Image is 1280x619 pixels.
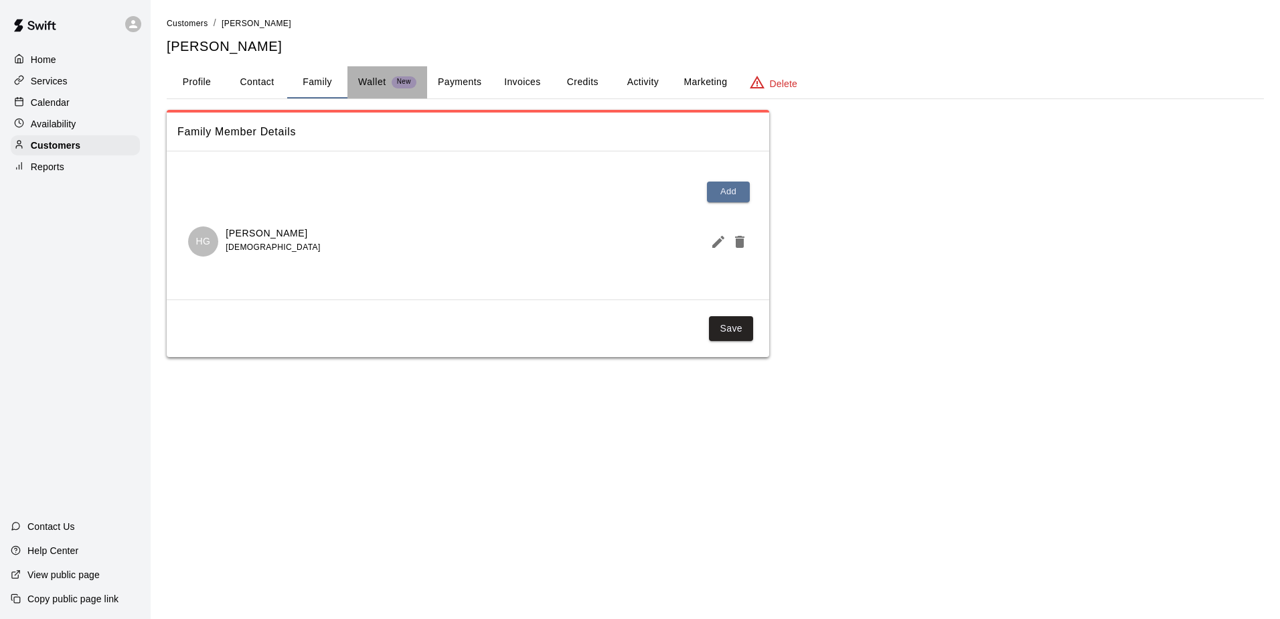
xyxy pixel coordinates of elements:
[27,544,78,557] p: Help Center
[11,157,140,177] a: Reports
[709,316,753,341] button: Save
[167,66,227,98] button: Profile
[226,243,320,252] span: [DEMOGRAPHIC_DATA]
[673,66,738,98] button: Marketing
[287,66,347,98] button: Family
[11,92,140,113] a: Calendar
[358,75,386,89] p: Wallet
[707,182,750,202] button: Add
[188,226,218,257] div: Hayden Goethals
[31,160,64,174] p: Reports
[27,592,118,606] p: Copy public page link
[167,16,1264,31] nav: breadcrumb
[552,66,613,98] button: Credits
[177,123,758,141] span: Family Member Details
[705,228,726,255] button: Edit Member
[770,77,797,90] p: Delete
[726,228,748,255] button: Delete
[31,74,68,88] p: Services
[613,66,673,98] button: Activity
[222,19,291,28] span: [PERSON_NAME]
[31,53,56,66] p: Home
[27,520,75,533] p: Contact Us
[11,71,140,91] a: Services
[167,17,208,28] a: Customers
[167,38,1264,56] h5: [PERSON_NAME]
[195,234,210,249] p: HG
[11,135,140,155] a: Customers
[226,226,320,240] p: [PERSON_NAME]
[167,19,208,28] span: Customers
[392,78,416,86] span: New
[492,66,552,98] button: Invoices
[31,117,76,131] p: Availability
[11,114,140,134] a: Availability
[427,66,492,98] button: Payments
[214,16,216,30] li: /
[167,66,1264,98] div: basic tabs example
[227,66,287,98] button: Contact
[31,96,70,109] p: Calendar
[11,50,140,70] a: Home
[27,568,100,581] p: View public page
[31,139,80,152] p: Customers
